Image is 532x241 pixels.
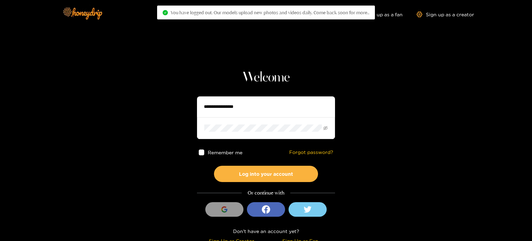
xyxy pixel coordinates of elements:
div: Don't have an account yet? [197,227,335,235]
span: You have logged out. Our models upload new photos and videos daily. Come back soon for more.. [171,10,369,15]
a: Forgot password? [289,149,333,155]
span: Remember me [208,150,243,155]
a: Sign up as a creator [417,11,474,17]
button: Log into your account [214,166,318,182]
a: Sign up as a fan [355,11,403,17]
span: eye-invisible [323,126,328,130]
h1: Welcome [197,69,335,86]
div: Or continue with [197,189,335,197]
span: check-circle [163,10,168,15]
